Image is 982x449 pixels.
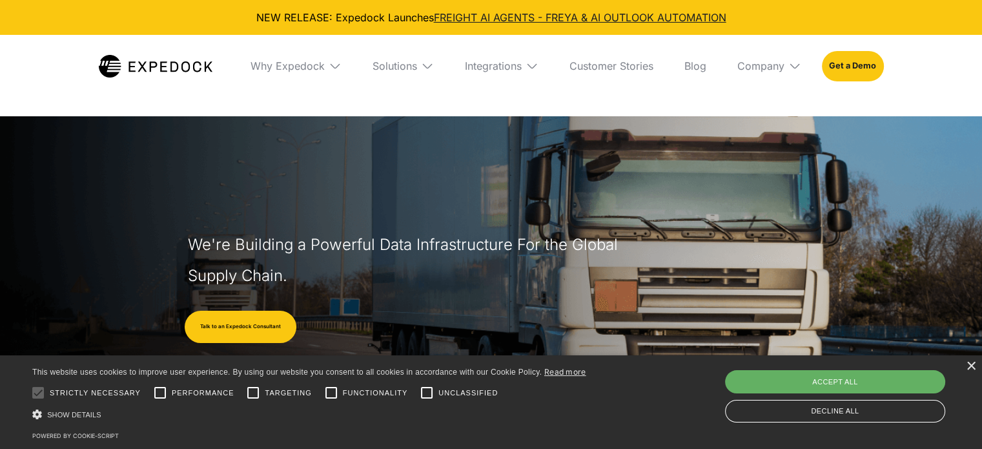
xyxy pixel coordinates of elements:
span: This website uses cookies to improve user experience. By using our website you consent to all coo... [32,368,542,377]
span: Strictly necessary [50,388,141,399]
h1: We're Building a Powerful Data Infrastructure For the Global Supply Chain. [188,229,624,291]
div: Company [727,35,812,97]
span: Functionality [343,388,407,399]
div: Why Expedock [251,59,325,72]
div: Show details [32,408,586,421]
span: Show details [47,411,101,419]
a: Get a Demo [822,51,883,81]
span: Targeting [265,388,311,399]
div: Integrations [455,35,549,97]
iframe: Chat Widget [917,387,982,449]
div: Company [737,59,784,72]
div: NEW RELEASE: Expedock Launches [10,10,972,25]
a: Talk to an Expedock Consultant [185,311,296,343]
div: Why Expedock [240,35,352,97]
a: FREIGHT AI AGENTS - FREYA & AI OUTLOOK AUTOMATION [434,11,726,24]
a: Blog [674,35,717,97]
span: Performance [172,388,234,399]
a: Read more [544,367,586,377]
span: Unclassified [438,388,498,399]
div: Solutions [373,59,417,72]
div: Accept all [725,370,945,393]
div: Close [966,362,976,371]
div: Decline all [725,400,945,423]
a: Customer Stories [559,35,664,97]
div: Integrations [465,59,522,72]
a: Powered by cookie-script [32,432,119,439]
div: Solutions [362,35,444,97]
